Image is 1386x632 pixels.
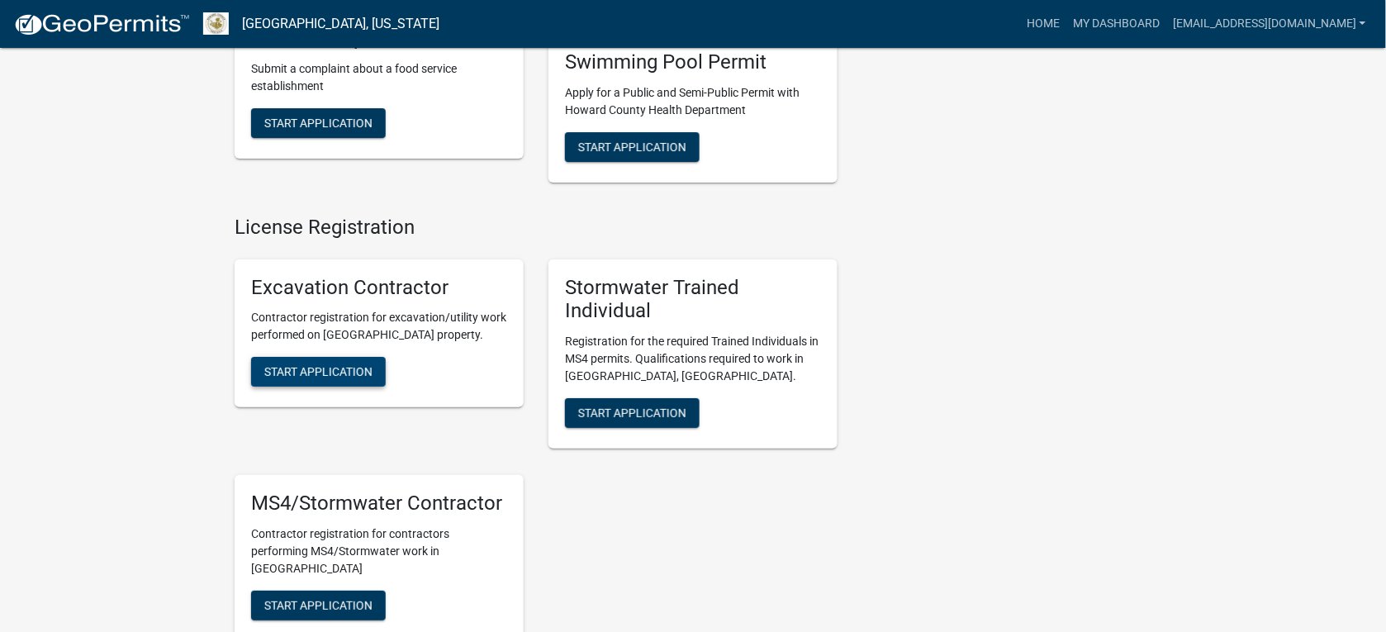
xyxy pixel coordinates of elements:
span: Start Application [264,599,373,612]
span: Start Application [264,116,373,130]
button: Start Application [251,357,386,387]
a: [GEOGRAPHIC_DATA], [US_STATE] [242,10,440,38]
a: My Dashboard [1066,8,1166,40]
a: [EMAIL_ADDRESS][DOMAIN_NAME] [1166,8,1373,40]
p: Submit a complaint about a food service establishment [251,60,507,95]
button: Start Application [565,398,700,428]
p: Contractor registration for excavation/utility work performed on [GEOGRAPHIC_DATA] property. [251,309,507,344]
a: Home [1020,8,1066,40]
span: Start Application [264,365,373,378]
img: Howard County, Indiana [203,12,229,35]
button: Start Application [251,591,386,620]
h4: License Registration [235,216,838,240]
button: Start Application [251,108,386,138]
p: Contractor registration for contractors performing MS4/Stormwater work in [GEOGRAPHIC_DATA] [251,525,507,577]
span: Start Application [578,406,686,420]
p: Apply for a Public and Semi-Public Permit with Howard County Health Department [565,84,821,119]
button: Start Application [565,132,700,162]
h5: Public and Semi-Public Swimming Pool Permit [565,26,821,74]
span: Start Application [578,140,686,153]
h5: Stormwater Trained Individual [565,276,821,324]
h5: MS4/Stormwater Contractor [251,492,507,516]
h5: Excavation Contractor [251,276,507,300]
p: Registration for the required Trained Individuals in MS4 permits. Qualifications required to work... [565,333,821,385]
